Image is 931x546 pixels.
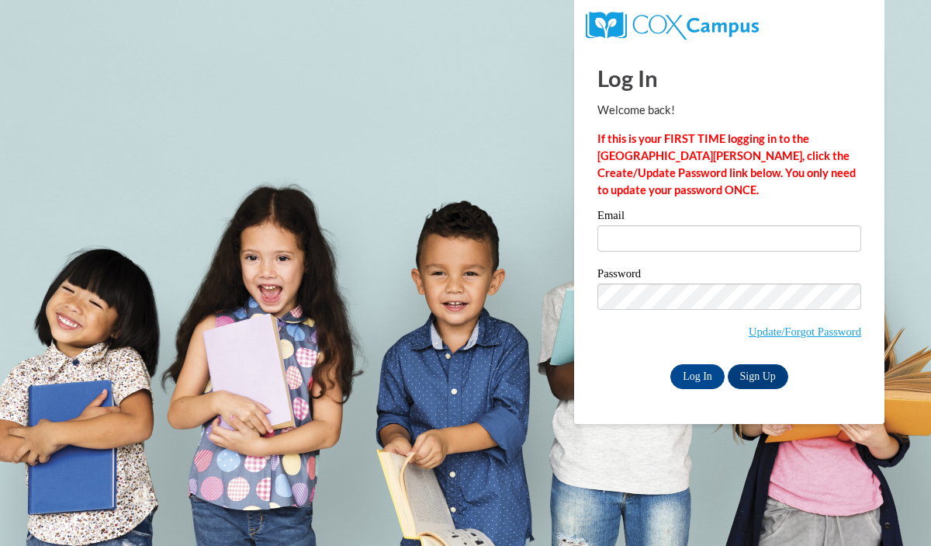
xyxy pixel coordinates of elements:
[586,12,759,40] img: COX Campus
[670,364,725,389] input: Log In
[597,102,861,119] p: Welcome back!
[597,268,861,283] label: Password
[586,18,759,31] a: COX Campus
[749,325,861,338] a: Update/Forgot Password
[597,132,856,196] strong: If this is your FIRST TIME logging in to the [GEOGRAPHIC_DATA][PERSON_NAME], click the Create/Upd...
[597,62,861,94] h1: Log In
[597,210,861,225] label: Email
[728,364,788,389] a: Sign Up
